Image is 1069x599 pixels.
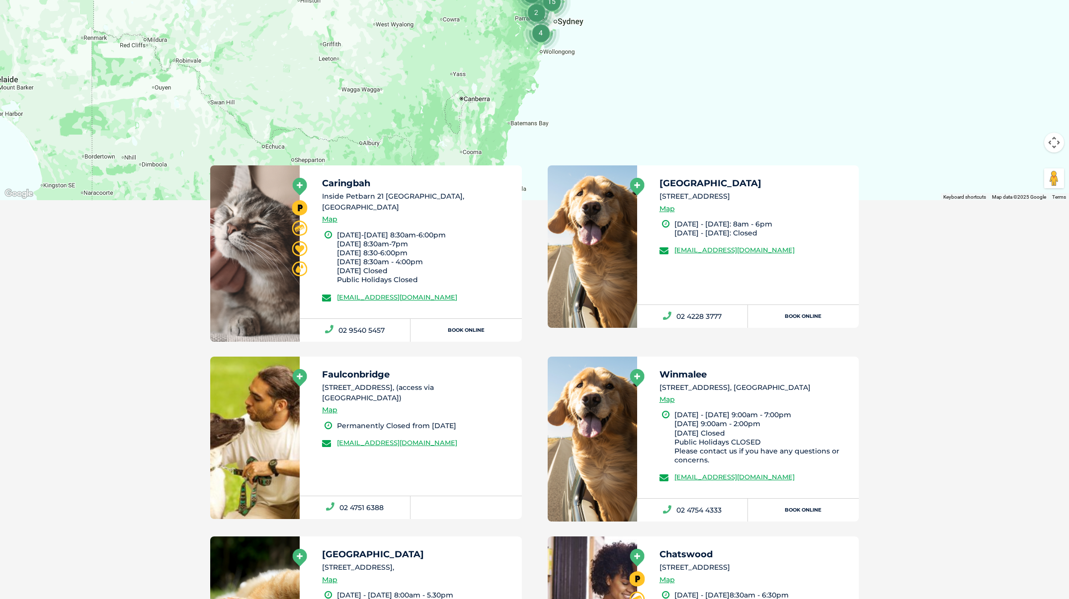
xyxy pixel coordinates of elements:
a: Map [322,404,337,416]
a: Book Online [411,319,521,342]
span: Map data ©2025 Google [992,194,1046,200]
div: 4 [522,14,560,52]
a: [EMAIL_ADDRESS][DOMAIN_NAME] [674,246,795,254]
li: [DATE] - [DATE]: 8am - 6pm [DATE] - [DATE]: Closed [674,220,850,237]
a: Map [659,574,675,586]
h5: Winmalee [659,370,850,379]
h5: Faulconbridge [322,370,513,379]
a: [EMAIL_ADDRESS][DOMAIN_NAME] [337,439,457,447]
a: Open this area in Google Maps (opens a new window) [2,187,35,200]
li: [STREET_ADDRESS] [659,562,850,573]
img: Google [2,187,35,200]
li: [STREET_ADDRESS] [659,191,850,202]
button: Map camera controls [1044,133,1064,152]
button: Drag Pegman onto the map to open Street View [1044,168,1064,188]
a: Map [659,394,675,405]
li: [DATE] - [DATE] 9:00am - 7:00pm [DATE] 9:00am - 2:00pm [DATE] Closed Public Holidays CLOSED Pleas... [674,410,850,464]
a: 02 4754 4333 [637,499,748,522]
h5: Chatswood [659,550,850,559]
button: Keyboard shortcuts [943,194,986,201]
a: Map [322,574,337,586]
li: [DATE]-[DATE] 8:30am-6:00pm [DATE] 8:30am-7pm [DATE] 8:30-6:00pm [DATE] 8:30am - 4:00pm [DATE] Cl... [337,230,513,285]
a: 02 4751 6388 [300,496,411,519]
a: 02 4228 3777 [637,305,748,328]
h5: Caringbah [322,179,513,188]
li: Inside Petbarn 21 [GEOGRAPHIC_DATA], [GEOGRAPHIC_DATA] [322,191,513,213]
a: Map [659,203,675,215]
li: [STREET_ADDRESS], [GEOGRAPHIC_DATA] [659,382,850,393]
a: [EMAIL_ADDRESS][DOMAIN_NAME] [674,473,795,481]
a: Book Online [748,305,859,328]
a: 02 9540 5457 [300,319,411,342]
h5: [GEOGRAPHIC_DATA] [659,179,850,188]
a: Terms (opens in new tab) [1052,194,1066,200]
li: Permanently Closed from [DATE] [337,421,513,430]
a: Book Online [748,499,859,522]
h5: [GEOGRAPHIC_DATA] [322,550,513,559]
li: [STREET_ADDRESS], [322,562,513,573]
a: [EMAIL_ADDRESS][DOMAIN_NAME] [337,293,457,301]
a: Map [322,214,337,225]
li: [STREET_ADDRESS], (access via [GEOGRAPHIC_DATA]) [322,382,513,404]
